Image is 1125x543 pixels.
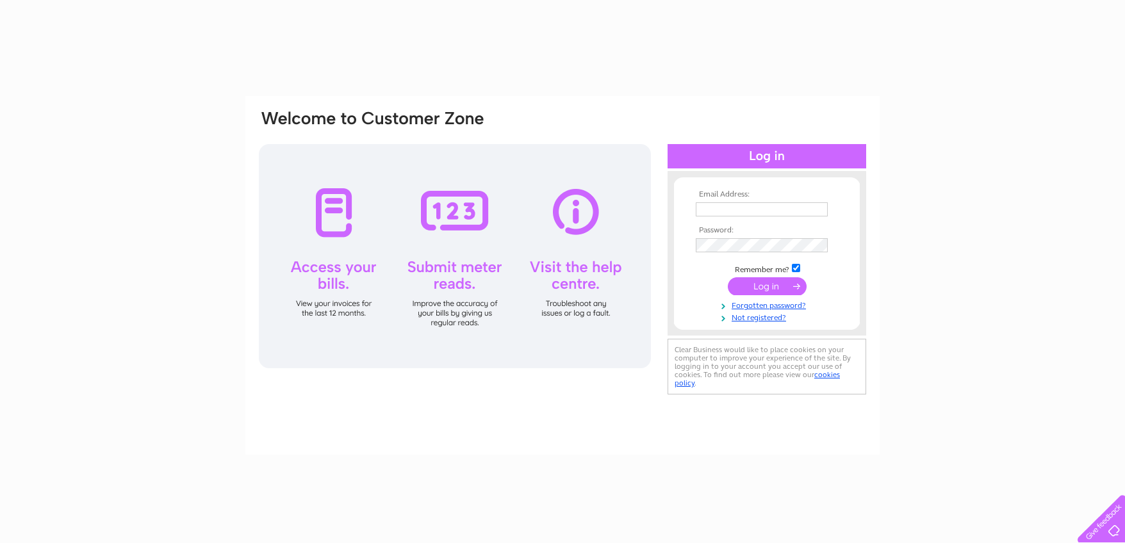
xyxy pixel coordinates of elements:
a: Forgotten password? [696,298,841,311]
div: Clear Business would like to place cookies on your computer to improve your experience of the sit... [668,339,866,394]
td: Remember me? [693,262,841,275]
a: cookies policy [675,370,840,387]
th: Email Address: [693,190,841,199]
a: Not registered? [696,311,841,323]
th: Password: [693,226,841,235]
input: Submit [728,277,807,295]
